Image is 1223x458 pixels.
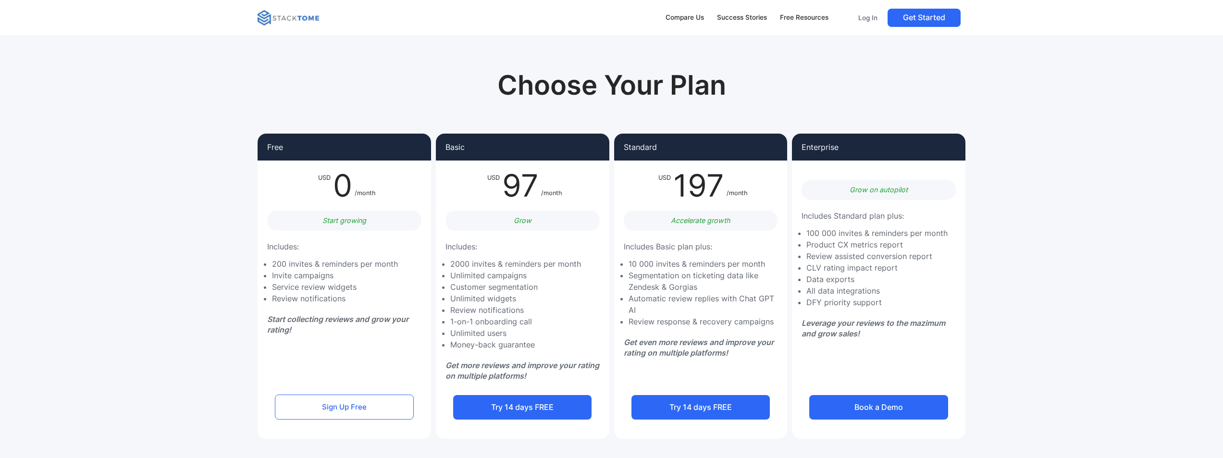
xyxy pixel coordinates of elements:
a: Sign Up Free [275,395,413,420]
li: 200 invites & reminders per month [272,258,398,270]
p: Includes: [267,240,299,253]
em: Get even more reviews and improve your rating on multiple platforms! [624,337,774,358]
li: Review notifications [450,304,581,316]
li: Data exports [806,273,948,285]
li: Unlimited widgets [450,293,581,304]
div: USD [487,170,500,201]
em: Grow [514,216,531,224]
div: /month [727,170,748,201]
em: Accelerate growth [671,216,730,224]
div: USD [318,170,331,201]
p: Includes Basic plan plus: [624,240,712,253]
a: Get Started [888,9,961,27]
p: Basic [445,143,465,151]
a: Try 14 days FREE [453,395,592,420]
li: Money-back guarantee [450,339,581,350]
li: 100 000 invites & reminders per month [806,227,948,239]
a: Compare Us [661,8,709,28]
a: Log In [852,9,884,27]
div: Compare Us [666,12,704,23]
h1: Choose Your Plan [478,69,745,101]
li: Invite campaigns [272,270,398,281]
p: Includes Standard plan plus: [802,210,904,223]
li: DFY priority support [806,297,948,308]
em: Start collecting reviews and grow your rating! [267,314,408,334]
li: Review notifications [272,293,398,304]
li: Automatic review replies with Chat GPT AI [629,293,783,316]
li: Unlimited campaigns [450,270,581,281]
a: Free Resources [775,8,833,28]
p: Standard [624,143,657,151]
li: 1-on-1 onboarding call [450,316,581,327]
p: Log In [858,13,877,22]
a: Success Stories [712,8,771,28]
li: All data integrations [806,285,948,297]
a: Try 14 days FREE [631,395,770,420]
li: Segmentation on ticketing data like Zendesk & Gorgias [629,270,783,293]
em: Leverage your reviews to the mazimum and grow sales! [802,318,945,338]
li: Product CX metrics report [806,239,948,250]
em: Grow on autopilot [850,186,908,194]
li: Service review widgets [272,281,398,293]
p: Includes: [445,240,477,253]
a: Book a Demo [809,395,948,420]
div: Success Stories [717,12,767,23]
div: 97 [500,170,541,201]
div: 197 [671,170,727,201]
div: /month [541,170,562,201]
p: Free [267,143,283,151]
li: CLV rating impact report [806,262,948,273]
div: Free Resources [780,12,828,23]
li: Review assisted conversion report [806,250,948,262]
li: Customer segmentation [450,281,581,293]
em: Start growing [322,216,366,224]
em: Get more reviews and improve your rating on multiple platforms! [445,360,599,381]
li: Unlimited users [450,327,581,339]
div: USD [658,170,671,201]
li: 10 000 invites & reminders per month [629,258,783,270]
p: Enterprise [802,143,839,151]
li: 2000 invites & reminders per month [450,258,581,270]
li: Review response & recovery campaigns [629,316,783,327]
div: /month [355,170,376,201]
div: 0 [331,170,355,201]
